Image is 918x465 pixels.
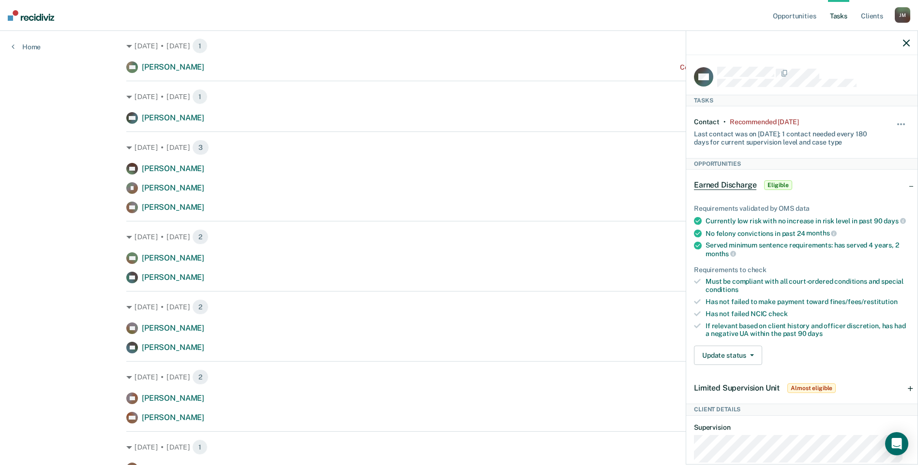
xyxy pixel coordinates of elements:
span: 3 [192,140,209,155]
div: Has not failed to make payment toward [706,298,910,306]
dt: Supervision [694,423,910,432]
span: 1 [192,38,208,54]
div: • [723,118,726,126]
span: 2 [192,229,209,245]
div: Earned DischargeEligible [686,170,918,201]
span: [PERSON_NAME] [142,273,204,282]
div: Tasks [686,95,918,106]
div: [DATE] • [DATE] [126,38,792,54]
div: Client Details [686,404,918,415]
div: Limited Supervision UnitAlmost eligible [686,373,918,404]
span: [PERSON_NAME] [142,62,204,72]
div: [DATE] • [DATE] [126,229,792,245]
a: Home [12,43,41,51]
span: Earned Discharge [694,180,756,190]
div: If relevant based on client history and officer discretion, has had a negative UA within the past 90 [706,322,910,338]
div: Requirements to check [694,266,910,274]
span: [PERSON_NAME] [142,183,204,192]
span: 1 [192,89,208,104]
span: months [706,250,736,258]
div: Requirements validated by OMS data [694,204,910,213]
span: [PERSON_NAME] [142,413,204,422]
span: [PERSON_NAME] [142,393,204,403]
span: [PERSON_NAME] [142,253,204,262]
span: conditions [706,286,738,293]
img: Recidiviz [8,10,54,21]
div: [DATE] • [DATE] [126,140,792,155]
div: Opportunities [686,158,918,170]
span: Eligible [764,180,792,190]
span: fines/fees/restitution [830,298,898,305]
span: 2 [192,369,209,385]
div: Last contact was on [DATE]; 1 contact needed every 180 days for current supervision level and cas... [694,126,874,146]
div: Has not failed NCIC [706,310,910,318]
div: [DATE] • [DATE] [126,89,792,104]
span: [PERSON_NAME] [142,343,204,352]
div: Contact [694,118,720,126]
div: Recommended 5 days ago [730,118,798,126]
div: [DATE] • [DATE] [126,439,792,455]
span: days [808,330,822,337]
span: [PERSON_NAME] [142,323,204,333]
div: J M [895,7,910,23]
button: Update status [694,346,762,365]
span: [PERSON_NAME] [142,164,204,173]
div: [DATE] • [DATE] [126,369,792,385]
div: Open Intercom Messenger [885,432,908,455]
span: months [806,229,837,237]
span: Limited Supervision Unit [694,383,780,392]
div: Served minimum sentence requirements: has served 4 years, 2 [706,241,910,258]
span: days [884,217,905,225]
div: No felony convictions in past 24 [706,229,910,238]
span: check [768,310,787,318]
div: [DATE] • [DATE] [126,299,792,315]
span: Almost eligible [787,383,836,393]
span: [PERSON_NAME] [142,113,204,122]
span: 2 [192,299,209,315]
div: Contact recommended a month ago [680,63,792,72]
div: Must be compliant with all court-ordered conditions and special [706,277,910,294]
span: 1 [192,439,208,455]
div: Currently low risk with no increase in risk level in past 90 [706,217,910,225]
span: [PERSON_NAME] [142,203,204,212]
